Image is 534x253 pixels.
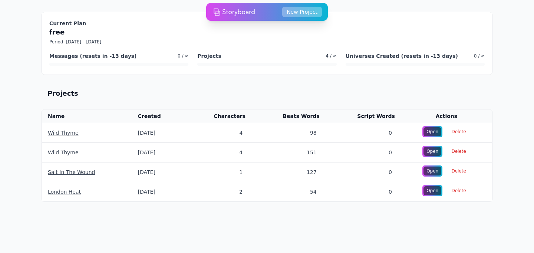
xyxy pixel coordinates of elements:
th: Created [132,109,185,123]
td: 0 [326,182,401,202]
td: 4 [185,123,251,143]
td: 127 [251,162,326,182]
img: storyboard [214,4,255,19]
td: 151 [251,143,326,162]
span: Delete [447,185,470,196]
a: Wild Thyme [48,149,79,155]
a: Salt In The Wound [48,169,95,175]
h3: Current Plan [49,20,485,27]
h2: Projects [47,88,78,99]
h4: Universes Created (resets in -13 days) [346,52,458,60]
h4: Messages (resets in -13 days) [49,52,137,60]
th: Name [42,109,132,123]
a: Wild Thyme [48,130,79,136]
td: 2 [185,182,251,202]
p: Period: [DATE] – [DATE] [49,39,485,45]
div: Open [423,147,441,156]
p: free [49,27,485,37]
span: 0 / ∞ [178,53,188,59]
td: [DATE] [132,182,185,202]
span: 0 / ∞ [474,53,485,59]
div: Open [423,186,441,195]
td: 54 [251,182,326,202]
th: Characters [185,109,251,123]
th: Actions [401,109,492,123]
a: London Heat [48,189,81,195]
td: 0 [326,162,401,182]
h4: Projects [197,52,221,60]
div: Open [423,127,441,136]
td: 4 [185,143,251,162]
span: Delete [447,146,470,157]
td: 98 [251,123,326,143]
span: Delete [447,126,470,137]
div: Open [423,167,441,175]
a: Open [422,126,442,137]
a: Open [422,146,442,157]
a: Open [422,185,442,196]
td: [DATE] [132,123,185,143]
td: [DATE] [132,162,185,182]
th: Beats Words [251,109,326,123]
td: [DATE] [132,143,185,162]
span: 4 / ∞ [326,53,336,59]
a: Open [422,165,442,177]
td: 0 [326,123,401,143]
td: 1 [185,162,251,182]
td: 0 [326,143,401,162]
span: Delete [447,166,470,176]
button: New Project [282,7,322,17]
th: Script Words [326,109,401,123]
